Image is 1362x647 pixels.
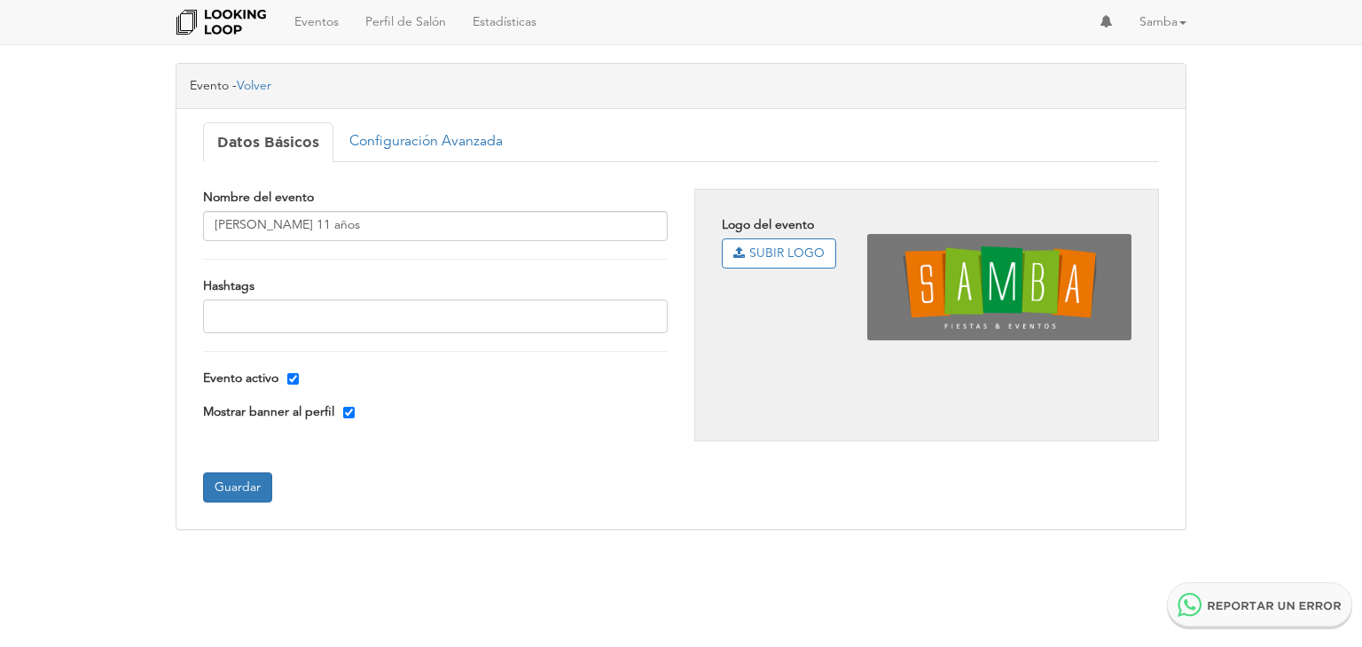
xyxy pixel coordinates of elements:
label: Evento activo [203,370,278,387]
label: Nombre del evento [203,189,668,207]
label: Logo del evento [722,216,841,234]
label: Mostrar banner al perfil [203,403,334,421]
img: Reportar un error [1167,582,1353,629]
a: Configuración Avanzada [335,122,517,162]
button: Guardar [203,472,272,503]
a: Datos Básicos [203,122,333,162]
img: default_15.png [899,243,1100,331]
span: Subir logo [722,238,836,269]
a: Volver [237,80,271,92]
label: Hashtags [203,277,668,295]
div: Evento - [176,64,1186,109]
